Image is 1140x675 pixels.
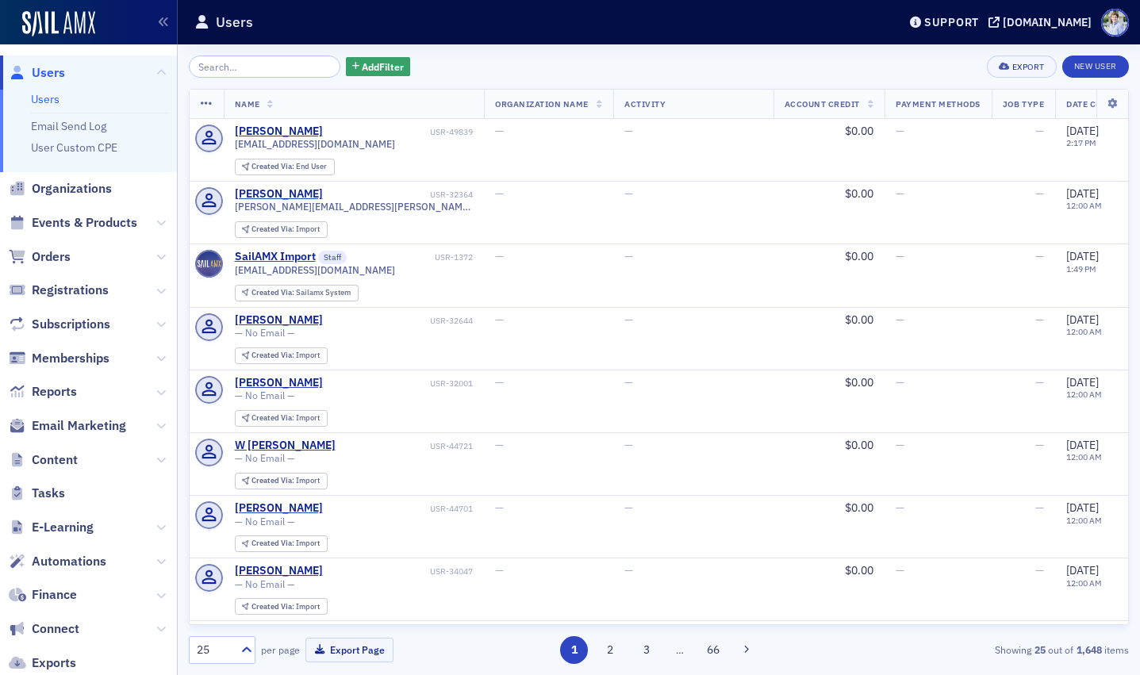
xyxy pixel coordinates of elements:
a: Users [31,92,59,106]
div: Created Via: Import [235,473,328,489]
time: 12:00 AM [1066,389,1102,400]
span: — No Email — [235,516,295,527]
span: Connect [32,620,79,638]
a: Email Marketing [9,417,126,435]
a: [PERSON_NAME] [235,501,323,516]
span: — [495,563,504,577]
span: $0.00 [845,375,873,389]
span: Users [32,64,65,82]
a: Memberships [9,350,109,367]
span: — [495,313,504,327]
span: [DATE] [1066,500,1099,515]
div: Support [924,15,979,29]
button: Export [987,56,1056,78]
span: — [896,249,904,263]
span: E-Learning [32,519,94,536]
span: Subscriptions [32,316,110,333]
span: — [624,124,633,138]
span: Automations [32,553,106,570]
span: Content [32,451,78,469]
label: per page [261,642,300,657]
a: Finance [9,586,77,604]
a: W [PERSON_NAME] [235,439,336,453]
a: Organizations [9,180,112,198]
span: — [495,500,504,515]
span: Created Via : [251,475,296,485]
a: Content [9,451,78,469]
span: [DATE] [1066,249,1099,263]
span: Memberships [32,350,109,367]
a: User Custom CPE [31,140,117,155]
span: [DATE] [1066,375,1099,389]
a: New User [1062,56,1129,78]
span: Exports [32,654,76,672]
div: USR-49839 [325,127,473,137]
span: — [1035,500,1044,515]
a: Tasks [9,485,65,502]
strong: 25 [1031,642,1048,657]
span: [PERSON_NAME][EMAIL_ADDRESS][PERSON_NAME][DOMAIN_NAME] [235,201,474,213]
span: Name [235,98,260,109]
div: Created Via: Sailamx System [235,285,359,301]
a: [PERSON_NAME] [235,313,323,328]
span: Created Via : [251,601,296,612]
span: [DATE] [1066,124,1099,138]
div: Showing out of items [827,642,1129,657]
span: $0.00 [845,249,873,263]
span: — No Email — [235,389,295,401]
input: Search… [189,56,340,78]
span: … [669,642,691,657]
a: [PERSON_NAME] [235,187,323,201]
span: — [896,186,904,201]
a: Registrations [9,282,109,299]
span: — [896,375,904,389]
span: — [624,375,633,389]
div: Import [251,225,320,234]
span: [EMAIL_ADDRESS][DOMAIN_NAME] [235,264,395,276]
a: Exports [9,654,76,672]
span: Orders [32,248,71,266]
span: Account Credit [785,98,860,109]
span: — [495,375,504,389]
div: Created Via: Import [235,410,328,427]
div: SailAMX Import [235,250,316,264]
time: 12:00 AM [1066,200,1102,211]
button: 2 [597,636,624,664]
div: USR-44701 [325,504,473,514]
span: Job Type [1003,98,1044,109]
span: — [624,563,633,577]
span: — [1035,375,1044,389]
a: [PERSON_NAME] [235,564,323,578]
button: 1 [560,636,588,664]
span: [DATE] [1066,438,1099,452]
span: — [896,500,904,515]
span: $0.00 [845,124,873,138]
span: $0.00 [845,500,873,515]
span: $0.00 [845,438,873,452]
div: Import [251,539,320,548]
span: — [495,249,504,263]
a: Orders [9,248,71,266]
span: Registrations [32,282,109,299]
span: Activity [624,98,666,109]
span: [DATE] [1066,563,1099,577]
div: Import [251,351,320,360]
button: [DOMAIN_NAME] [988,17,1097,28]
div: [PERSON_NAME] [235,125,323,139]
span: — [624,313,633,327]
span: — No Email — [235,327,295,339]
a: E-Learning [9,519,94,536]
span: Events & Products [32,214,137,232]
div: Created Via: Import [235,347,328,364]
div: [PERSON_NAME] [235,376,323,390]
span: — [495,186,504,201]
span: — [624,186,633,201]
div: Created Via: End User [235,159,335,175]
div: USR-34047 [325,566,473,577]
div: Created Via: Import [235,535,328,552]
time: 12:00 AM [1066,451,1102,462]
span: Profile [1101,9,1129,36]
div: USR-1372 [350,252,474,263]
div: USR-32364 [325,190,473,200]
